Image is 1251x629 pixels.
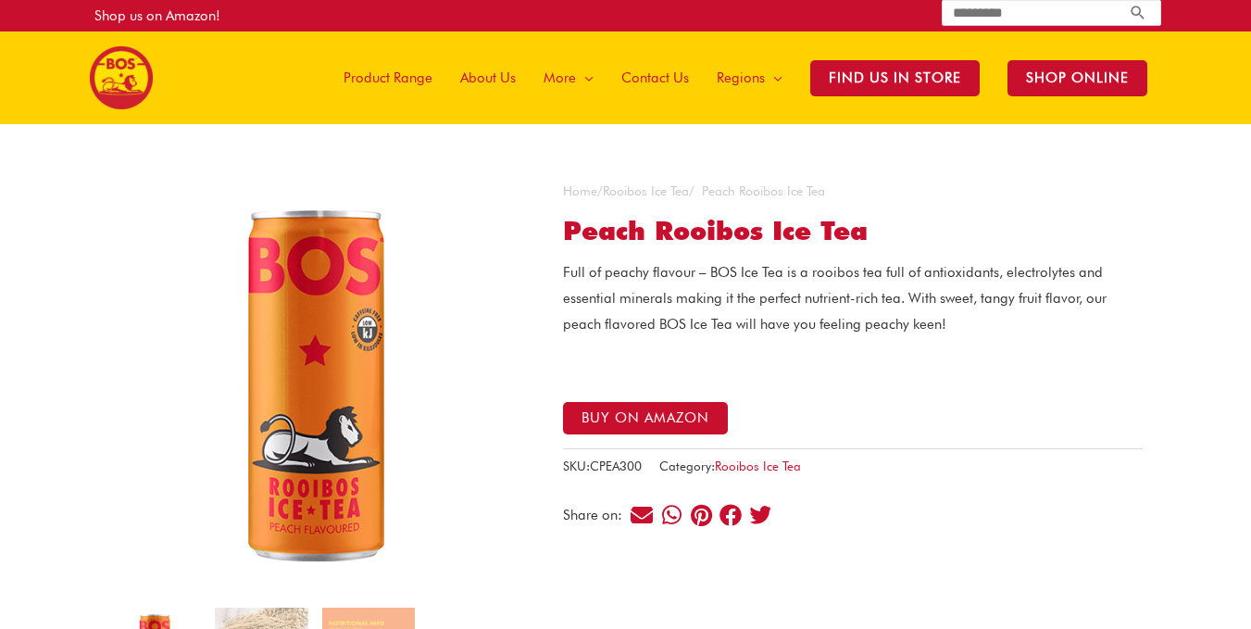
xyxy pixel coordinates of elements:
div: Share on facebook [719,503,744,528]
div: Share on email [630,503,655,528]
h1: Peach Rooibos Ice Tea [563,216,1143,247]
div: Share on twitter [748,503,773,528]
span: SHOP ONLINE [1007,60,1147,96]
img: Peach Rooibos Ice Tea [108,180,522,594]
p: Full of peachy flavour – BOS Ice Tea is a rooibos tea full of antioxidants, electrolytes and esse... [563,260,1143,338]
span: About Us [460,50,516,106]
span: Contact Us [621,50,689,106]
nav: Site Navigation [316,31,1161,124]
span: Find Us in Store [810,60,980,96]
a: Regions [703,31,796,124]
a: Contact Us [607,31,703,124]
span: Category: [659,455,801,478]
div: Share on: [563,509,629,522]
span: More [544,50,576,106]
span: CPEA300 [590,459,642,473]
img: BOS United States [90,46,153,109]
a: Rooibos Ice Tea [715,459,801,473]
div: Share on pinterest [689,503,714,528]
a: More [530,31,607,124]
a: Search button [1129,4,1147,21]
a: SHOP ONLINE [994,31,1161,124]
a: Product Range [330,31,446,124]
a: Home [563,183,597,198]
span: Product Range [344,50,432,106]
div: Share on whatsapp [659,503,684,528]
nav: Breadcrumb [563,180,1143,204]
a: Find Us in Store [796,31,994,124]
a: Rooibos Ice Tea [603,183,689,198]
button: Buy on Amazon [563,402,728,434]
span: Regions [717,50,765,106]
span: SKU: [563,455,642,478]
a: About Us [446,31,530,124]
